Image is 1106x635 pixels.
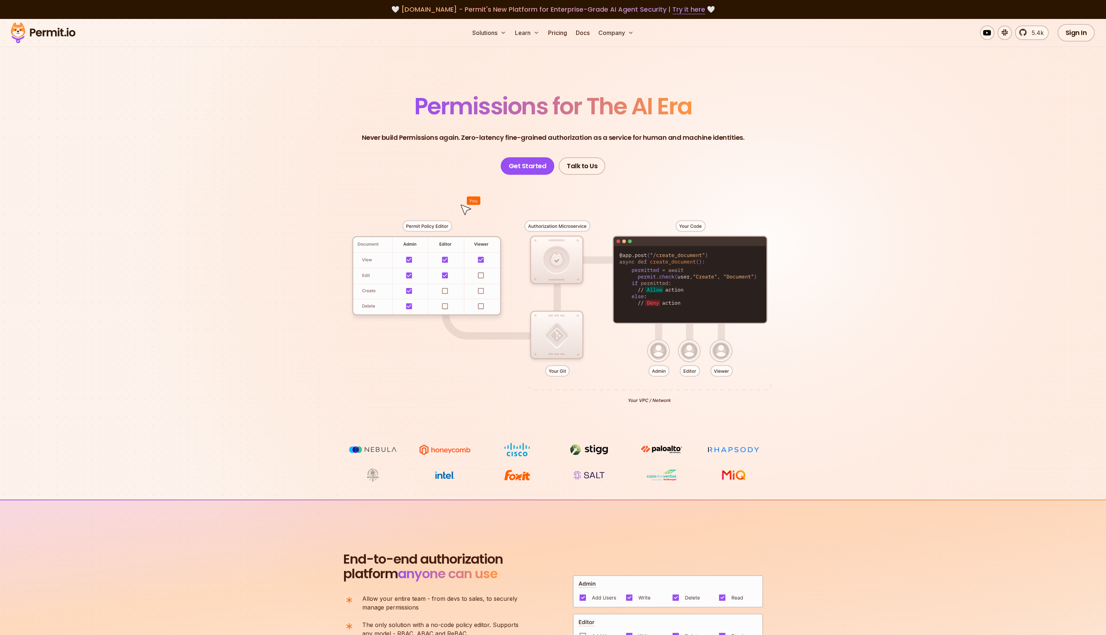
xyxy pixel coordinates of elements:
[345,443,400,457] img: Nebula
[512,25,542,40] button: Learn
[501,157,555,175] a: Get Started
[401,5,705,14] span: [DOMAIN_NAME] - Permit's New Platform for Enterprise-Grade AI Agent Security |
[362,594,517,612] p: manage permissions
[595,25,637,40] button: Company
[562,443,617,457] img: Stigg
[418,468,472,482] img: Intel
[490,443,544,457] img: Cisco
[490,468,544,482] img: Foxit
[362,133,745,143] p: Never build Permissions again. Zero-latency fine-grained authorization as a service for human and...
[573,25,593,40] a: Docs
[562,468,617,482] img: salt
[7,20,79,45] img: Permit logo
[545,25,570,40] a: Pricing
[418,443,472,457] img: Honeycomb
[362,594,517,603] span: Allow your entire team - from devs to sales, to securely
[706,443,761,457] img: Rhapsody Health
[1058,24,1095,42] a: Sign In
[398,564,497,583] span: anyone can use
[345,468,400,482] img: Maricopa County Recorder\'s Office
[17,4,1089,15] div: 🤍 🤍
[469,25,509,40] button: Solutions
[362,620,519,629] span: The only solution with a no-code policy editor. Supports
[1015,25,1049,40] a: 5.4k
[414,90,692,122] span: Permissions for The AI Era
[672,5,705,14] a: Try it here
[709,469,758,481] img: MIQ
[1027,28,1044,37] span: 5.4k
[634,443,689,456] img: paloalto
[634,468,689,482] img: Casa dos Ventos
[343,552,503,581] h2: platform
[343,552,503,567] span: End-to-end authorization
[559,157,605,175] a: Talk to Us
